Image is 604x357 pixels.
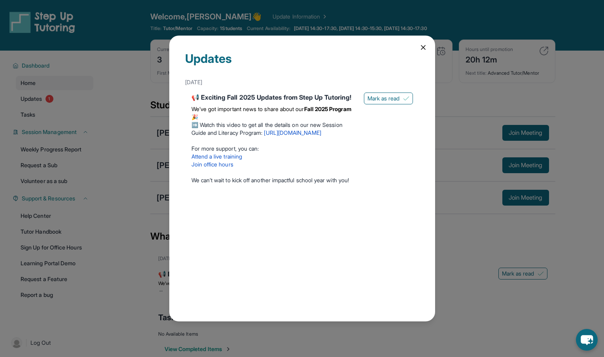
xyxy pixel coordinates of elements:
span: For more support, you can: [191,145,259,152]
p: We can’t wait to kick off another impactful school year with you! [191,176,358,184]
div: Updates [185,51,419,75]
span: 🎉 [191,113,198,120]
span: We’ve got important news to share about our [191,106,304,112]
p: ➡️ Watch this video to get all the details on our new Session Guide and Literacy Program: [191,121,358,137]
button: chat-button [576,329,598,351]
div: 📢 Exciting Fall 2025 Updates from Step Up Tutoring! [191,93,358,102]
a: [URL][DOMAIN_NAME] [264,129,321,136]
button: Mark as read [364,93,413,104]
strong: Fall 2025 Program [304,106,351,112]
span: Mark as read [367,94,400,102]
img: Mark as read [403,95,409,102]
a: Join office hours [191,161,233,168]
a: Attend a live training [191,153,242,160]
div: [DATE] [185,75,419,89]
